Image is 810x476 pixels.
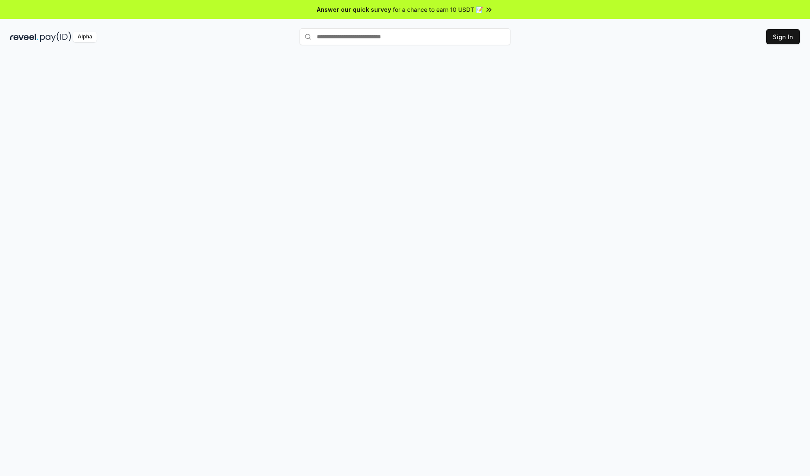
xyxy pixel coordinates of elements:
span: for a chance to earn 10 USDT 📝 [393,5,483,14]
img: pay_id [40,32,71,42]
div: Alpha [73,32,97,42]
img: reveel_dark [10,32,38,42]
span: Answer our quick survey [317,5,391,14]
button: Sign In [766,29,800,44]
